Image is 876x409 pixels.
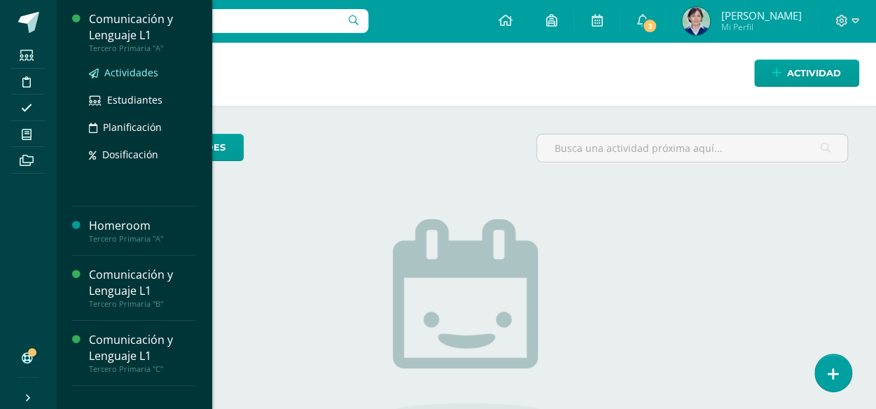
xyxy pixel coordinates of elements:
[787,60,841,86] span: Actividad
[107,93,162,106] span: Estudiantes
[537,134,847,162] input: Busca una actividad próxima aquí...
[682,7,710,35] img: c515940765bb2a7520d7eaada613f0d0.png
[89,364,195,374] div: Tercero Primaria "C"
[89,332,195,374] a: Comunicación y Lenguaje L1Tercero Primaria "C"
[754,60,859,87] a: Actividad
[89,234,195,244] div: Tercero Primaria "A"
[89,218,195,234] div: Homeroom
[89,299,195,309] div: Tercero Primaria "B"
[721,8,801,22] span: [PERSON_NAME]
[89,43,195,53] div: Tercero Primaria "A"
[89,146,195,162] a: Dosificación
[89,119,195,135] a: Planificación
[89,218,195,244] a: HomeroomTercero Primaria "A"
[89,267,195,299] div: Comunicación y Lenguaje L1
[89,332,195,364] div: Comunicación y Lenguaje L1
[89,64,195,81] a: Actividades
[642,18,658,34] span: 3
[102,148,158,161] span: Dosificación
[89,11,195,43] div: Comunicación y Lenguaje L1
[65,9,368,33] input: Busca un usuario...
[103,120,162,134] span: Planificación
[73,42,859,106] h1: Actividades
[89,267,195,309] a: Comunicación y Lenguaje L1Tercero Primaria "B"
[104,66,158,79] span: Actividades
[89,92,195,108] a: Estudiantes
[721,21,801,33] span: Mi Perfil
[89,11,195,53] a: Comunicación y Lenguaje L1Tercero Primaria "A"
